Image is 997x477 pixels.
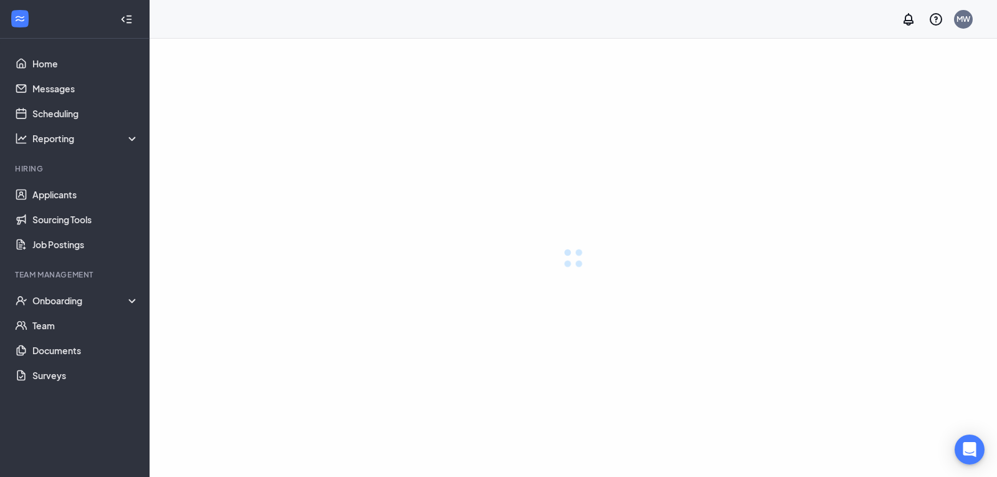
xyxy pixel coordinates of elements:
svg: QuestionInfo [928,12,943,27]
svg: UserCheck [15,294,27,307]
div: Onboarding [32,294,140,307]
a: Sourcing Tools [32,207,139,232]
div: Hiring [15,163,136,174]
div: Open Intercom Messenger [955,435,985,465]
a: Messages [32,76,139,101]
a: Documents [32,338,139,363]
div: Team Management [15,269,136,280]
svg: Notifications [901,12,916,27]
div: Reporting [32,132,140,145]
a: Team [32,313,139,338]
a: Applicants [32,182,139,207]
a: Scheduling [32,101,139,126]
svg: Collapse [120,13,133,26]
a: Home [32,51,139,76]
a: Surveys [32,363,139,388]
div: MW [956,14,970,24]
svg: WorkstreamLogo [14,12,26,25]
svg: Analysis [15,132,27,145]
a: Job Postings [32,232,139,257]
